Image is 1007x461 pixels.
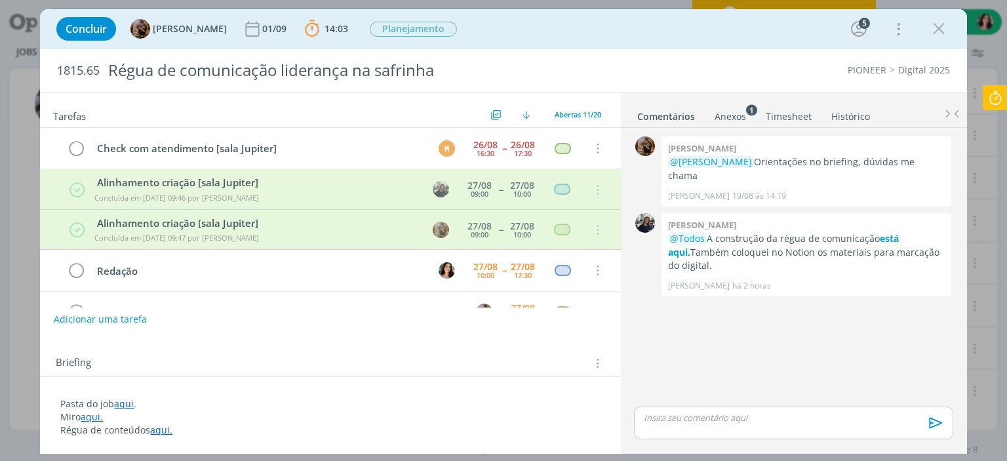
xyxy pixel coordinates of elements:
span: -- [499,225,503,234]
div: Régua de comunicação liderança na safrinha [102,54,572,87]
div: Check com atendimento [sala Jupiter] [91,140,426,157]
p: A construção da régua de comunicação Também coloquei no Notion os materiais para marcação do digi... [668,232,945,272]
div: 10:00 [513,231,531,238]
span: [PERSON_NAME] [153,24,227,33]
div: Anexos [715,110,746,123]
div: 17:30 [514,150,532,157]
span: Briefing [56,355,91,372]
span: Planejamento [370,22,457,37]
img: A [476,304,492,320]
b: [PERSON_NAME] [668,142,736,154]
img: A [130,19,150,39]
img: M [635,213,655,233]
button: 5 [848,18,869,39]
div: 26/08 [473,140,498,150]
div: 16:30 [477,150,494,157]
div: 17:30 [514,271,532,279]
img: T [439,262,455,279]
button: 14:03 [302,18,351,39]
div: Alinhamento criação [sala Jupiter] [92,216,421,231]
button: A[PERSON_NAME] [130,19,227,39]
a: está aqui. [668,232,899,258]
a: Histórico [831,104,871,123]
div: 27/08 [467,222,492,231]
div: M [439,140,455,157]
p: [PERSON_NAME] [668,280,730,292]
div: 27/08 [511,304,535,313]
div: 10:00 [477,271,494,279]
a: Timesheet [765,104,812,123]
span: @Todos [670,232,705,245]
button: A [475,302,494,322]
span: Concluída em [DATE] 09:46 por [PERSON_NAME] [94,193,259,203]
sup: 1 [746,104,757,115]
span: Concluir [66,24,107,34]
div: 27/08 [510,222,534,231]
span: Abertas 11/20 [555,110,601,119]
button: T [437,260,457,280]
p: Orientações no briefing, dúvidas me chama [668,155,945,182]
span: há 2 horas [732,280,771,292]
button: M [437,138,457,158]
b: [PERSON_NAME] [668,219,736,231]
img: A [635,136,655,156]
p: Miro [60,411,600,424]
div: Redação [91,263,426,279]
span: Concluída em [DATE] 09:47 por [PERSON_NAME] [94,233,259,243]
div: 09:00 [471,190,488,197]
div: 10:00 [513,190,531,197]
span: @[PERSON_NAME] [670,155,752,168]
div: 27/08 [473,262,498,271]
div: 27/08 [511,262,535,271]
div: 27/08 [510,181,534,190]
span: -- [502,144,506,153]
span: -- [502,266,506,275]
span: Tarefas [53,107,86,123]
a: aqui [114,397,134,410]
p: Régua de conteúdos [60,424,600,437]
div: dialog [40,9,966,454]
a: Digital 2025 [898,64,950,76]
span: 14:03 [325,22,348,35]
button: Planejamento [369,21,458,37]
button: Concluir [56,17,116,41]
span: -- [499,185,503,194]
div: 26/08 [511,140,535,150]
a: aqui. [150,424,172,436]
p: [PERSON_NAME] [668,190,730,202]
div: 5 [859,18,870,29]
button: Adicionar uma tarefa [53,308,148,331]
div: 09:00 [471,231,488,238]
img: arrow-down.svg [523,111,530,119]
span: 19/08 às 14:19 [732,190,786,202]
a: aqui. [81,411,103,423]
p: Pasta do job . [60,397,600,411]
span: 1815.65 [57,64,100,78]
a: PIONEER [848,64,886,76]
div: Acompanhamento do job [91,304,464,321]
div: Alinhamento criação [sala Jupiter] [92,175,421,190]
a: Comentários [637,104,696,123]
div: 27/08 [467,181,492,190]
div: 01/09 [262,24,289,33]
